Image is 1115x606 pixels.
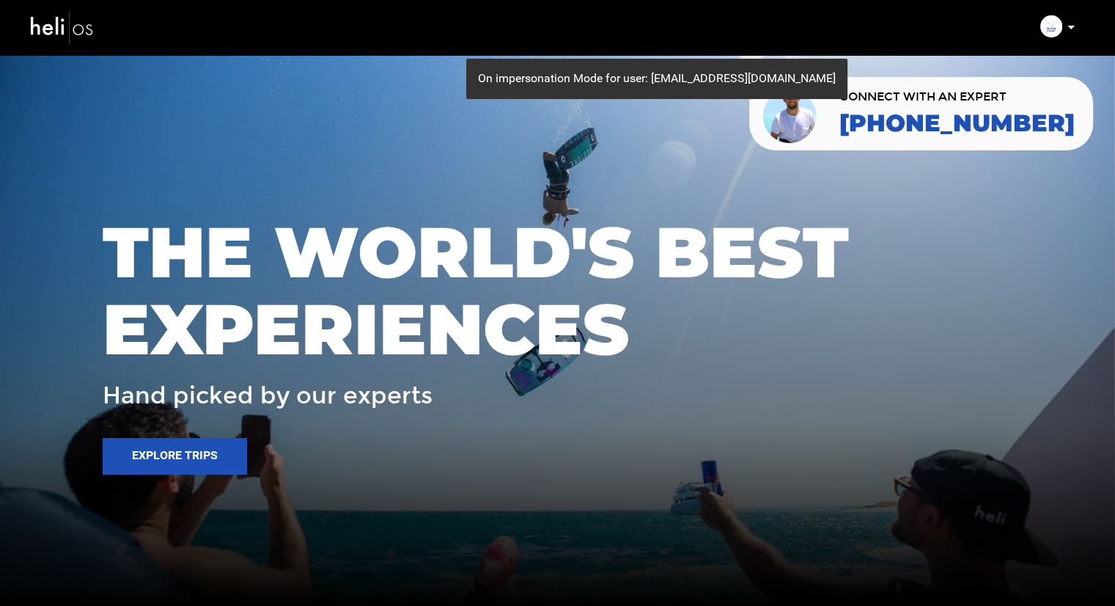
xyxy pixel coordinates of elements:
img: img_0ff4e6702feb5b161957f2ea789f15f4.png [1040,15,1062,37]
button: Explore Trips [103,438,247,475]
img: contact our team [760,83,821,145]
a: [PHONE_NUMBER] [839,110,1075,136]
div: On impersonation Mode for user: [EMAIL_ADDRESS][DOMAIN_NAME] [466,59,847,99]
span: THE WORLD'S BEST EXPERIENCES [103,213,1012,368]
span: Hand picked by our experts [103,383,433,409]
span: CONNECT WITH AN EXPERT [839,91,1075,103]
img: heli-logo [29,8,95,47]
